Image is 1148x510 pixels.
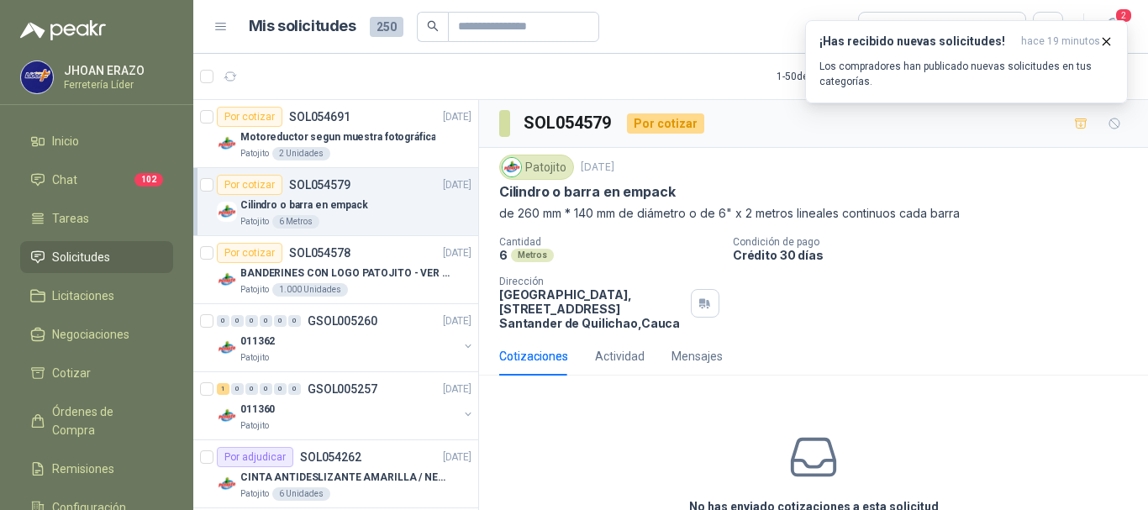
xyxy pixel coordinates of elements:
p: CINTA ANTIDESLIZANTE AMARILLA / NEGRA [240,470,450,486]
p: SOL054578 [289,247,350,259]
p: GSOL005257 [308,383,377,395]
a: Por cotizarSOL054579[DATE] Company LogoCilindro o barra en empackPatojito6 Metros [193,168,478,236]
p: Patojito [240,419,269,433]
div: 0 [260,315,272,327]
p: Patojito [240,283,269,297]
img: Company Logo [217,338,237,358]
div: 0 [245,383,258,395]
button: 2 [1098,12,1128,42]
a: Licitaciones [20,280,173,312]
div: 1 - 50 de 191 [777,63,880,90]
img: Company Logo [217,406,237,426]
a: 1 0 0 0 0 0 GSOL005257[DATE] Company Logo011360Patojito [217,379,475,433]
span: 250 [370,17,403,37]
img: Logo peakr [20,20,106,40]
p: Patojito [240,215,269,229]
button: ¡Has recibido nuevas solicitudes!hace 19 minutos Los compradores han publicado nuevas solicitudes... [805,20,1128,103]
h3: SOL054579 [524,110,613,136]
p: Patojito [240,487,269,501]
h1: Mis solicitudes [249,14,356,39]
p: Motoreductor segun muestra fotográfica [240,129,435,145]
div: 1.000 Unidades [272,283,348,297]
span: Tareas [52,209,89,228]
a: Solicitudes [20,241,173,273]
p: Cilindro o barra en empack [499,183,675,201]
img: Company Logo [217,134,237,154]
p: Ferretería Líder [64,80,169,90]
p: [DATE] [443,313,471,329]
a: Remisiones [20,453,173,485]
p: Cantidad [499,236,719,248]
p: Condición de pago [733,236,1141,248]
div: 6 Unidades [272,487,330,501]
div: 0 [217,315,229,327]
div: 2 Unidades [272,147,330,160]
p: [GEOGRAPHIC_DATA], [STREET_ADDRESS] Santander de Quilichao , Cauca [499,287,684,330]
p: SOL054579 [289,179,350,191]
span: Licitaciones [52,287,114,305]
span: Inicio [52,132,79,150]
p: [DATE] [581,160,614,176]
div: 0 [260,383,272,395]
p: Dirección [499,276,684,287]
p: [DATE] [443,177,471,193]
p: Crédito 30 días [733,248,1141,262]
div: 0 [231,315,244,327]
div: Por cotizar [217,107,282,127]
span: Remisiones [52,460,114,478]
div: 0 [288,383,301,395]
a: Negociaciones [20,318,173,350]
img: Company Logo [217,474,237,494]
div: Por cotizar [627,113,704,134]
div: Mensajes [671,347,723,365]
a: Por cotizarSOL054691[DATE] Company LogoMotoreductor segun muestra fotográficaPatojito2 Unidades [193,100,478,168]
div: 0 [288,315,301,327]
p: 6 [499,248,508,262]
p: [DATE] [443,245,471,261]
div: Actividad [595,347,645,365]
img: Company Logo [217,270,237,290]
div: Por cotizar [217,175,282,195]
div: Todas [869,18,904,36]
h3: ¡Has recibido nuevas solicitudes! [819,34,1014,49]
p: [DATE] [443,450,471,465]
p: 011362 [240,334,275,350]
img: Company Logo [217,202,237,222]
span: search [427,20,439,32]
div: 6 Metros [272,215,319,229]
p: [DATE] [443,381,471,397]
span: hace 19 minutos [1021,34,1100,49]
div: 0 [274,315,287,327]
a: Por cotizarSOL054578[DATE] Company LogoBANDERINES CON LOGO PATOJITO - VER DOC ADJUNTOPatojito1.00... [193,236,478,304]
p: Cilindro o barra en empack [240,197,368,213]
span: Negociaciones [52,325,129,344]
p: JHOAN ERAZO [64,65,169,76]
span: 102 [134,173,163,187]
a: Cotizar [20,357,173,389]
div: Cotizaciones [499,347,568,365]
img: Company Logo [21,61,53,93]
div: Por adjudicar [217,447,293,467]
span: Órdenes de Compra [52,402,157,439]
p: de 260 mm * 140 mm de diámetro o de 6" x 2 metros lineales continuos cada barra [499,204,1128,223]
div: 1 [217,383,229,395]
div: 0 [231,383,244,395]
a: Chat102 [20,164,173,196]
p: SOL054262 [300,451,361,463]
div: 0 [245,315,258,327]
p: Patojito [240,147,269,160]
a: Órdenes de Compra [20,396,173,446]
div: 0 [274,383,287,395]
a: 0 0 0 0 0 0 GSOL005260[DATE] Company Logo011362Patojito [217,311,475,365]
span: 2 [1114,8,1133,24]
span: Cotizar [52,364,91,382]
a: Por adjudicarSOL054262[DATE] Company LogoCINTA ANTIDESLIZANTE AMARILLA / NEGRAPatojito6 Unidades [193,440,478,508]
span: Solicitudes [52,248,110,266]
span: Chat [52,171,77,189]
div: Metros [511,249,554,262]
p: Los compradores han publicado nuevas solicitudes en tus categorías. [819,59,1114,89]
p: BANDERINES CON LOGO PATOJITO - VER DOC ADJUNTO [240,266,450,281]
p: Patojito [240,351,269,365]
img: Company Logo [503,158,521,176]
div: Patojito [499,155,574,180]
